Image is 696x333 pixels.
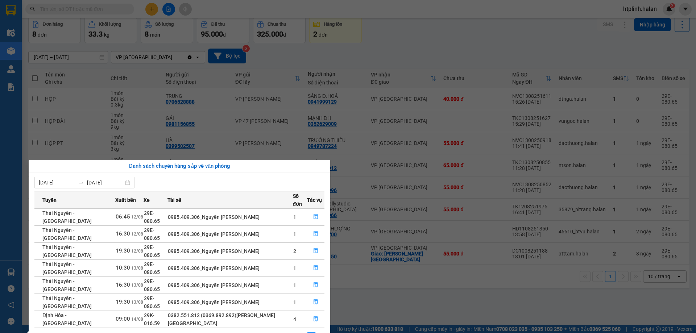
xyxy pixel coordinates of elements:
[144,261,160,275] span: 29E-080.65
[168,213,292,221] div: 0985.409.306_Nguyễn [PERSON_NAME]
[78,180,84,186] span: to
[42,312,92,326] span: Định Hóa - [GEOGRAPHIC_DATA]
[313,231,318,237] span: file-done
[144,210,160,224] span: 29E-080.65
[168,298,292,306] div: 0985.409.306_Nguyễn [PERSON_NAME]
[307,313,324,325] button: file-done
[168,281,292,289] div: 0985.409.306_Nguyễn [PERSON_NAME]
[78,180,84,186] span: swap-right
[144,244,160,258] span: 29E-080.65
[168,311,292,327] div: 0382.551.812 (0369.892.892)[PERSON_NAME][GEOGRAPHIC_DATA]
[144,227,160,241] span: 29E-080.65
[293,214,296,220] span: 1
[144,278,160,292] span: 29E-080.65
[116,213,130,220] span: 06:45
[131,300,143,305] span: 13/08
[293,265,296,271] span: 1
[116,282,130,288] span: 16:30
[167,196,181,204] span: Tài xế
[313,299,318,305] span: file-done
[42,244,92,258] span: Thái Nguyên - [GEOGRAPHIC_DATA]
[39,179,75,187] input: Từ ngày
[307,211,324,223] button: file-done
[144,312,160,326] span: 29K-016.59
[42,227,92,241] span: Thái Nguyên - [GEOGRAPHIC_DATA]
[307,279,324,291] button: file-done
[87,179,124,187] input: Đến ngày
[116,316,130,322] span: 09:00
[307,262,324,274] button: file-done
[116,230,130,237] span: 16:30
[68,18,303,27] li: 271 - [PERSON_NAME] - [GEOGRAPHIC_DATA] - [GEOGRAPHIC_DATA]
[168,247,292,255] div: 0985.409.306_Nguyễn [PERSON_NAME]
[293,231,296,237] span: 1
[131,232,143,237] span: 12/08
[307,296,324,308] button: file-done
[9,9,63,45] img: logo.jpg
[293,299,296,305] span: 1
[313,214,318,220] span: file-done
[313,282,318,288] span: file-done
[131,249,143,254] span: 12/08
[293,282,296,288] span: 1
[34,162,324,171] div: Danh sách chuyến hàng sắp về văn phòng
[293,192,307,208] span: Số đơn
[131,266,143,271] span: 13/08
[42,210,92,224] span: Thái Nguyên - [GEOGRAPHIC_DATA]
[313,265,318,271] span: file-done
[42,196,57,204] span: Tuyến
[42,261,92,275] span: Thái Nguyên - [GEOGRAPHIC_DATA]
[307,245,324,257] button: file-done
[313,316,318,322] span: file-done
[144,196,150,204] span: Xe
[313,248,318,254] span: file-done
[293,316,296,322] span: 4
[9,49,108,74] b: GỬI : VP [GEOGRAPHIC_DATA]
[131,215,143,220] span: 12/08
[42,278,92,292] span: Thái Nguyên - [GEOGRAPHIC_DATA]
[115,196,136,204] span: Xuất bến
[168,264,292,272] div: 0985.409.306_Nguyễn [PERSON_NAME]
[144,295,160,309] span: 29E-080.65
[42,295,92,309] span: Thái Nguyên - [GEOGRAPHIC_DATA]
[131,317,143,322] span: 14/08
[307,228,324,240] button: file-done
[307,196,322,204] span: Tác vụ
[293,248,296,254] span: 2
[168,230,292,238] div: 0985.409.306_Nguyễn [PERSON_NAME]
[116,265,130,271] span: 10:30
[116,247,130,254] span: 19:30
[131,283,143,288] span: 13/08
[116,299,130,305] span: 19:30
